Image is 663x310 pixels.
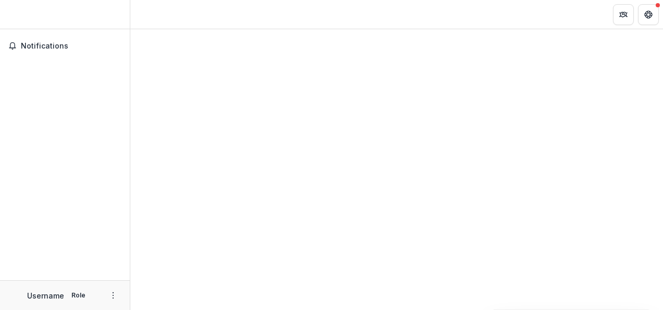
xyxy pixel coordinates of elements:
[27,290,64,301] p: Username
[107,289,119,302] button: More
[4,38,126,54] button: Notifications
[638,4,659,25] button: Get Help
[21,42,121,51] span: Notifications
[613,4,634,25] button: Partners
[68,291,89,300] p: Role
